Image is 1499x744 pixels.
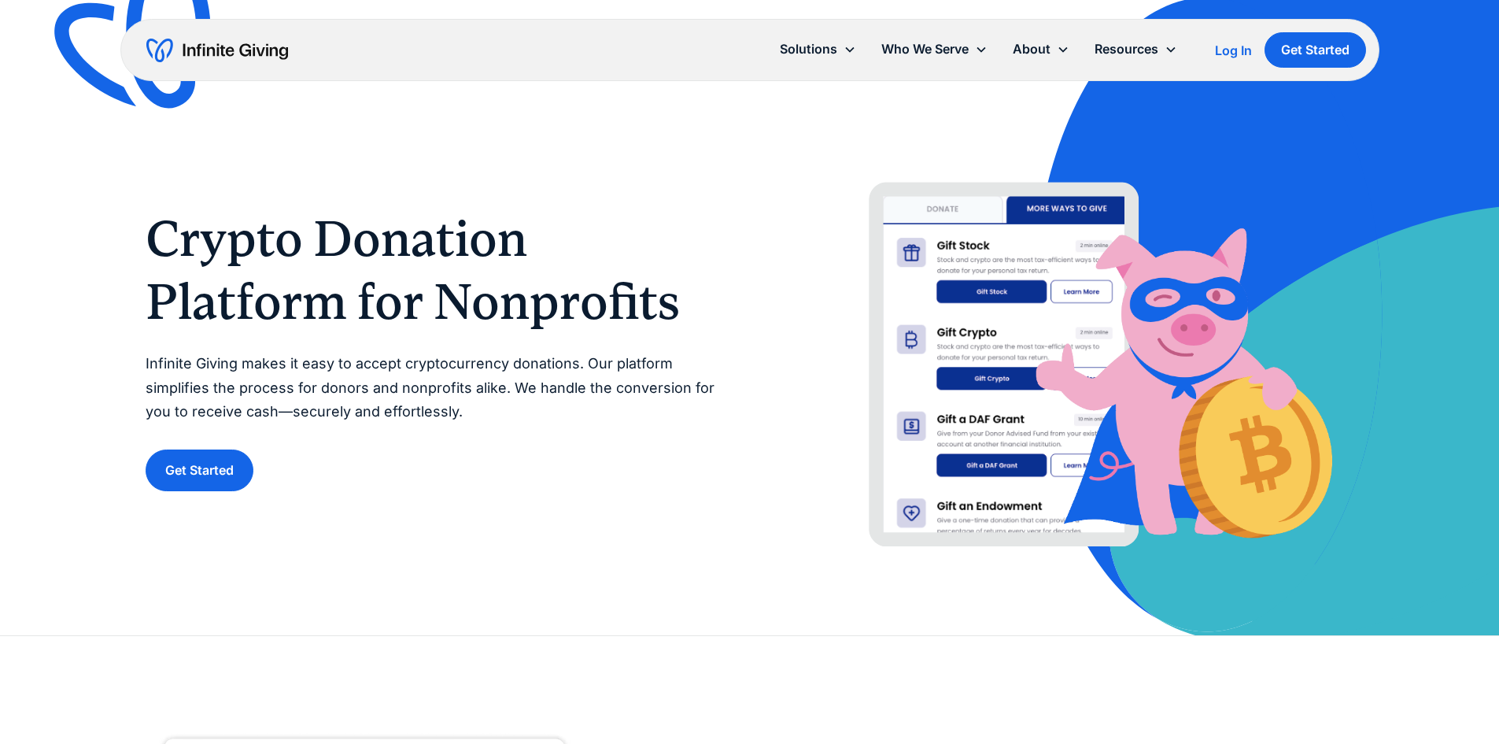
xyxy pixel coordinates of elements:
[1215,44,1252,57] div: Log In
[1000,32,1082,66] div: About
[146,450,253,491] a: Get Started
[881,39,969,60] div: Who We Serve
[869,32,1000,66] div: Who We Serve
[1215,41,1252,60] a: Log In
[767,32,869,66] div: Solutions
[781,151,1354,547] img: Accept bitcoin donations from supporters using Infinite Giving’s crypto donation platform.
[146,207,718,333] h1: Crypto Donation Platform for Nonprofits
[780,39,837,60] div: Solutions
[1013,39,1050,60] div: About
[146,352,718,424] p: Infinite Giving makes it easy to accept cryptocurrency donations. Our platform simplifies the pro...
[1095,39,1158,60] div: Resources
[146,38,288,63] a: home
[1265,32,1366,68] a: Get Started
[1082,32,1190,66] div: Resources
